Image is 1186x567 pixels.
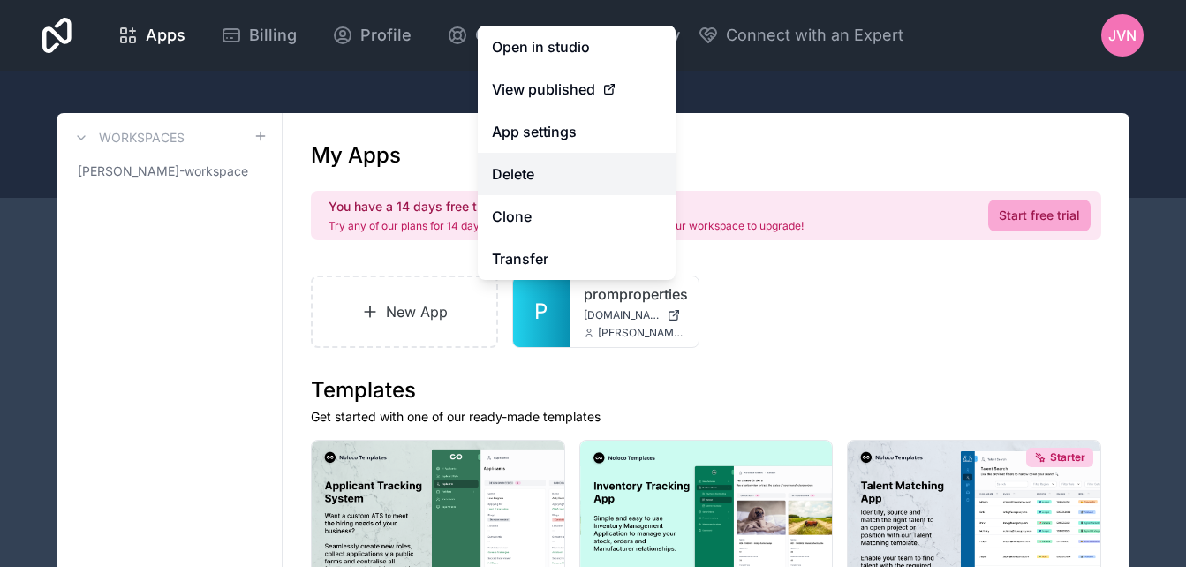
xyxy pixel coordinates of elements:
[311,276,498,348] a: New App
[478,195,676,238] a: Clone
[478,68,676,110] a: View published
[550,16,694,55] a: Community
[478,153,676,195] button: Delete
[71,155,268,187] a: [PERSON_NAME]-workspace
[475,23,529,48] span: Guides
[207,16,311,55] a: Billing
[146,23,185,48] span: Apps
[318,16,426,55] a: Profile
[513,276,570,347] a: P
[99,129,185,147] h3: Workspaces
[329,198,804,215] h2: You have a 14 days free trial, on [GEOGRAPHIC_DATA].
[360,23,412,48] span: Profile
[698,23,903,48] button: Connect with an Expert
[598,326,684,340] span: [PERSON_NAME][EMAIL_ADDRESS][DOMAIN_NAME]
[534,298,548,326] span: P
[584,308,660,322] span: [DOMAIN_NAME]
[433,16,543,55] a: Guides
[492,79,595,100] span: View published
[103,16,200,55] a: Apps
[593,23,680,48] span: Community
[311,408,1101,426] p: Get started with one of our ready-made templates
[584,283,684,305] a: promproperties
[311,141,401,170] h1: My Apps
[78,163,248,180] span: [PERSON_NAME]-workspace
[329,219,804,233] p: Try any of our plans for 14 days for free. Go to the billing settings of your workspace to upgrade!
[71,127,185,148] a: Workspaces
[726,23,903,48] span: Connect with an Expert
[478,26,676,68] a: Open in studio
[988,200,1091,231] a: Start free trial
[311,376,1101,404] h1: Templates
[249,23,297,48] span: Billing
[1050,450,1085,465] span: Starter
[584,308,684,322] a: [DOMAIN_NAME]
[1108,25,1137,46] span: JVN
[478,110,676,153] a: App settings
[478,238,676,280] a: Transfer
